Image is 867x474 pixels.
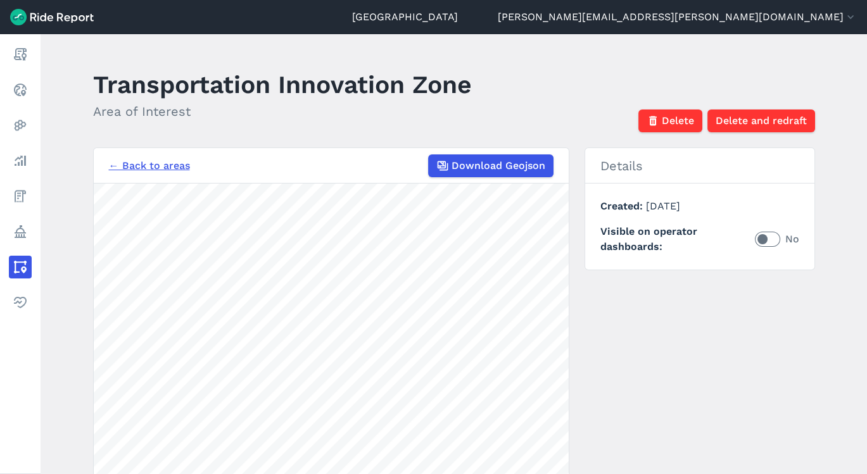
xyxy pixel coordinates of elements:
span: Delete and redraft [716,113,807,128]
a: Health [9,291,32,314]
a: Policy [9,220,32,243]
span: Download Geojson [452,158,545,173]
a: Realtime [9,78,32,101]
button: Download Geojson [428,154,554,177]
a: Areas [9,256,32,278]
h2: Details [585,148,814,184]
a: Report [9,43,32,66]
a: [GEOGRAPHIC_DATA] [352,9,458,25]
a: Analyze [9,149,32,172]
button: [PERSON_NAME][EMAIL_ADDRESS][PERSON_NAME][DOMAIN_NAME] [498,9,857,25]
span: Created [600,200,646,212]
span: Visible on operator dashboards [600,224,755,254]
img: Ride Report [10,9,94,25]
a: Heatmaps [9,114,32,137]
button: Delete [638,109,702,132]
span: [DATE] [646,200,680,212]
button: Delete and redraft [707,109,815,132]
h2: Area of Interest [93,102,472,121]
h1: Transportation Innovation Zone [93,67,472,102]
a: ← Back to areas [109,158,190,173]
label: No [755,232,799,247]
span: Delete [662,113,694,128]
a: Fees [9,185,32,208]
